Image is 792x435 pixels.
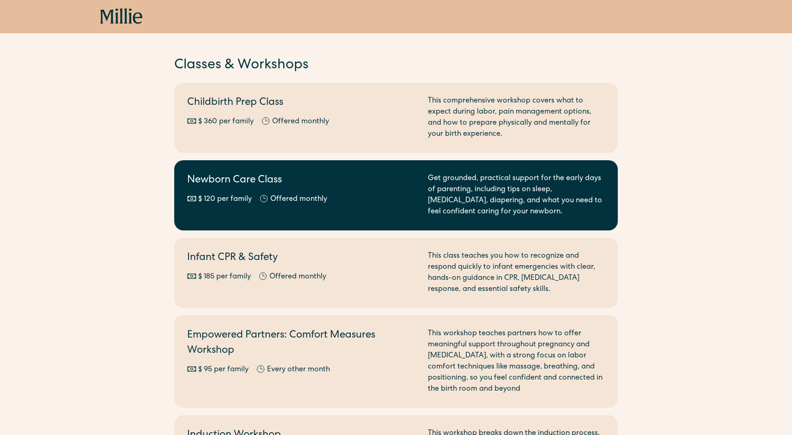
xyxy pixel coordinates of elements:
[187,328,417,359] h2: Empowered Partners: Comfort Measures Workshop
[174,160,618,230] a: Newborn Care Class$ 120 per familyOffered monthlyGet grounded, practical support for the early da...
[428,96,605,140] div: This comprehensive workshop covers what to expect during labor, pain management options, and how ...
[428,328,605,395] div: This workshop teaches partners how to offer meaningful support throughout pregnancy and [MEDICAL_...
[174,315,618,408] a: Empowered Partners: Comfort Measures Workshop$ 95 per familyEvery other monthThis workshop teache...
[174,83,618,153] a: Childbirth Prep Class$ 360 per familyOffered monthlyThis comprehensive workshop covers what to ex...
[198,194,252,205] div: $ 120 per family
[428,251,605,295] div: This class teaches you how to recognize and respond quickly to infant emergencies with clear, han...
[270,194,327,205] div: Offered monthly
[269,272,326,283] div: Offered monthly
[198,272,251,283] div: $ 185 per family
[198,116,254,127] div: $ 360 per family
[187,251,417,266] h2: Infant CPR & Safety
[267,364,330,375] div: Every other month
[174,238,618,308] a: Infant CPR & Safety$ 185 per familyOffered monthlyThis class teaches you how to recognize and res...
[174,56,618,75] h2: Classes & Workshops
[198,364,249,375] div: $ 95 per family
[187,173,417,188] h2: Newborn Care Class
[272,116,329,127] div: Offered monthly
[428,173,605,217] div: Get grounded, practical support for the early days of parenting, including tips on sleep, [MEDICA...
[187,96,417,111] h2: Childbirth Prep Class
